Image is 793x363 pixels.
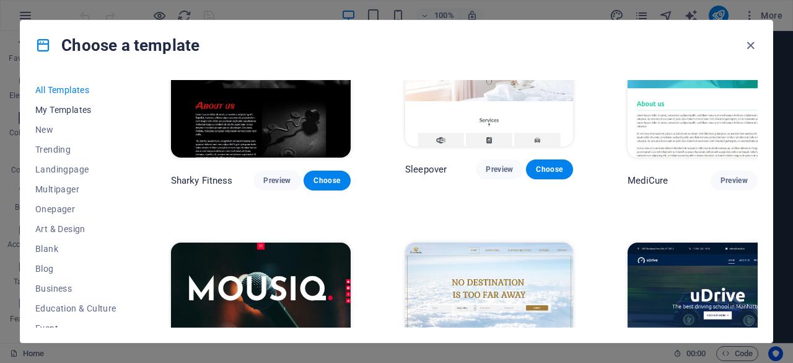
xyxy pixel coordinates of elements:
[35,80,116,100] button: All Templates
[526,159,573,179] button: Choose
[628,174,668,187] p: MediCure
[35,323,116,333] span: Event
[35,100,116,120] button: My Templates
[313,176,341,186] span: Choose
[35,224,116,234] span: Art & Design
[35,239,116,259] button: Blank
[35,318,116,338] button: Event
[171,174,233,187] p: Sharky Fitness
[35,179,116,199] button: Multipager
[35,85,116,95] span: All Templates
[35,105,116,115] span: My Templates
[35,303,116,313] span: Education & Culture
[35,259,116,279] button: Blog
[35,140,116,159] button: Trending
[35,159,116,179] button: Landingpage
[486,164,513,174] span: Preview
[536,164,563,174] span: Choose
[35,298,116,318] button: Education & Culture
[263,176,291,186] span: Preview
[711,171,758,190] button: Preview
[35,35,199,55] h4: Choose a template
[35,125,116,135] span: New
[35,199,116,219] button: Onepager
[35,184,116,194] span: Multipager
[35,164,116,174] span: Landingpage
[253,171,300,190] button: Preview
[35,145,116,155] span: Trending
[304,171,351,190] button: Choose
[476,159,523,179] button: Preview
[35,244,116,254] span: Blank
[35,284,116,294] span: Business
[721,176,748,186] span: Preview
[35,219,116,239] button: Art & Design
[405,163,447,176] p: Sleepover
[35,264,116,274] span: Blog
[35,279,116,298] button: Business
[35,204,116,214] span: Onepager
[35,120,116,140] button: New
